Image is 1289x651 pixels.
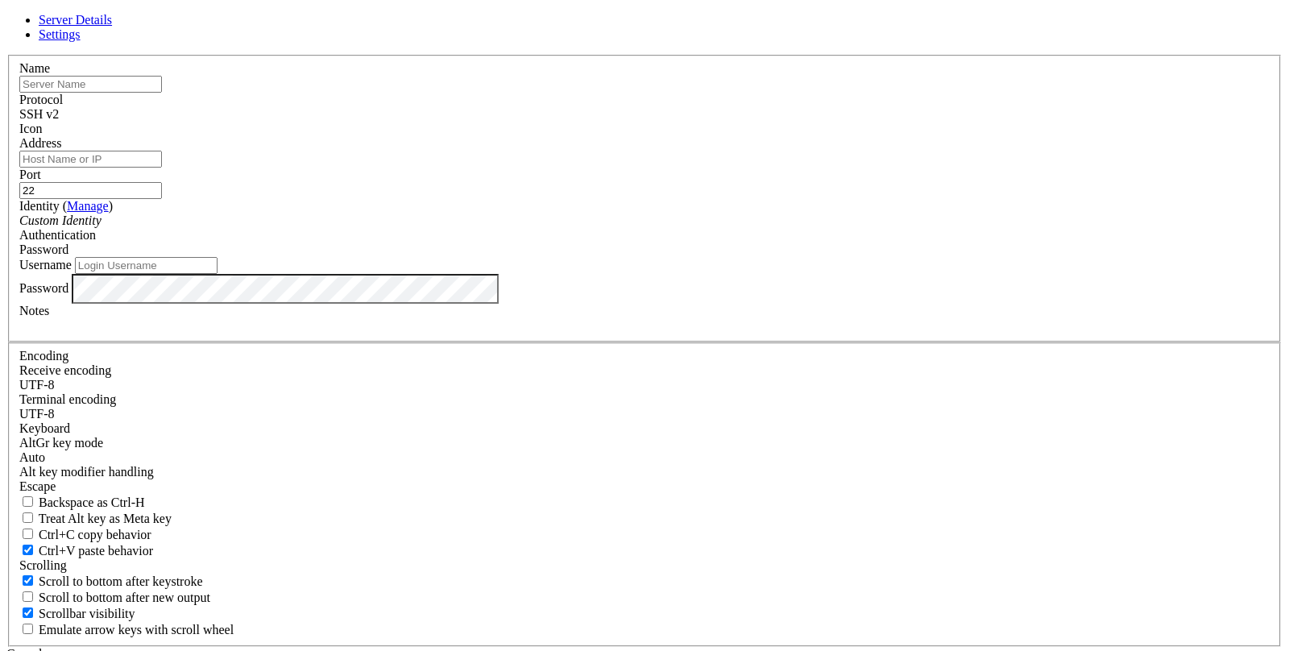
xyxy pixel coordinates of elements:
[19,363,111,377] label: Set the expected encoding for data received from the host. If the encodings do not match, visual ...
[19,496,145,509] label: If true, the backspace should send BS ('\x08', aka ^H). Otherwise the backspace key should send '...
[19,392,116,406] label: The default terminal encoding. ISO-2022 enables character map translations (like graphics maps). ...
[39,496,145,509] span: Backspace as Ctrl-H
[19,304,49,317] label: Notes
[39,574,203,588] span: Scroll to bottom after keystroke
[63,199,113,213] span: ( )
[19,182,162,199] input: Port Number
[19,450,45,464] span: Auto
[19,136,61,150] label: Address
[19,558,67,572] label: Scrolling
[19,61,50,75] label: Name
[23,575,33,586] input: Scroll to bottom after keystroke
[19,465,154,479] label: Controls how the Alt key is handled. Escape: Send an ESC prefix. 8-Bit: Add 128 to the typed char...
[19,574,203,588] label: Whether to scroll to the bottom on any keystroke.
[19,168,41,181] label: Port
[19,544,153,558] label: Ctrl+V pastes if true, sends ^V to host if false. Ctrl+Shift+V sends ^V to host if true, pastes i...
[39,591,210,604] span: Scroll to bottom after new output
[19,607,135,620] label: The vertical scrollbar mode.
[67,199,109,213] a: Manage
[19,479,56,493] span: Escape
[39,528,151,541] span: Ctrl+C copy behavior
[19,407,55,421] span: UTF-8
[75,257,218,274] input: Login Username
[19,228,96,242] label: Authentication
[23,545,33,555] input: Ctrl+V paste behavior
[19,421,70,435] label: Keyboard
[19,528,151,541] label: Ctrl-C copies if true, send ^C to host if false. Ctrl-Shift-C sends ^C to host if true, copies if...
[39,607,135,620] span: Scrollbar visibility
[23,512,33,523] input: Treat Alt key as Meta key
[19,450,1270,465] div: Auto
[19,258,72,272] label: Username
[19,151,162,168] input: Host Name or IP
[19,623,234,636] label: When using the alternative screen buffer, and DECCKM (Application Cursor Keys) is active, mouse w...
[23,607,33,618] input: Scrollbar visibility
[19,436,103,450] label: Set the expected encoding for data received from the host. If the encodings do not match, visual ...
[19,122,42,135] label: Icon
[19,107,59,121] span: SSH v2
[19,214,102,227] i: Custom Identity
[19,76,162,93] input: Server Name
[23,624,33,634] input: Emulate arrow keys with scroll wheel
[19,407,1270,421] div: UTF-8
[19,591,210,604] label: Scroll to bottom after new output.
[23,591,33,602] input: Scroll to bottom after new output
[39,13,112,27] a: Server Details
[23,529,33,539] input: Ctrl+C copy behavior
[19,378,55,392] span: UTF-8
[19,349,68,363] label: Encoding
[19,243,1270,257] div: Password
[39,544,153,558] span: Ctrl+V paste behavior
[39,623,234,636] span: Emulate arrow keys with scroll wheel
[19,378,1270,392] div: UTF-8
[19,199,113,213] label: Identity
[19,512,172,525] label: Whether the Alt key acts as a Meta key or as a distinct Alt key.
[19,214,1270,228] div: Custom Identity
[19,281,68,295] label: Password
[39,27,81,41] a: Settings
[19,93,63,106] label: Protocol
[23,496,33,507] input: Backspace as Ctrl-H
[19,479,1270,494] div: Escape
[19,107,1270,122] div: SSH v2
[19,243,68,256] span: Password
[39,512,172,525] span: Treat Alt key as Meta key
